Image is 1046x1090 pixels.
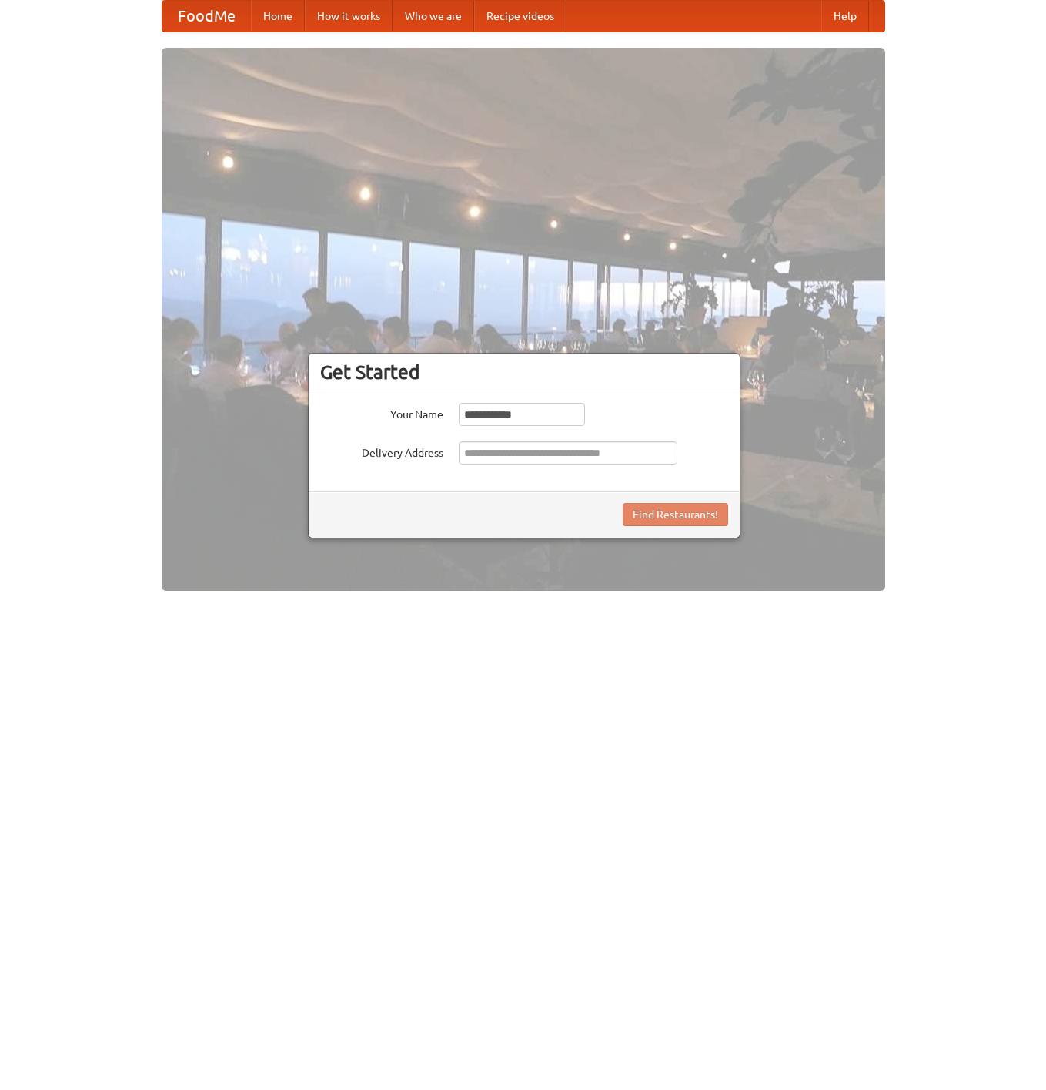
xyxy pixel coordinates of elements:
[393,1,474,32] a: Who we are
[623,503,728,526] button: Find Restaurants!
[821,1,869,32] a: Help
[162,1,251,32] a: FoodMe
[474,1,566,32] a: Recipe videos
[305,1,393,32] a: How it works
[320,403,443,422] label: Your Name
[320,361,728,384] h3: Get Started
[251,1,305,32] a: Home
[320,441,443,461] label: Delivery Address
